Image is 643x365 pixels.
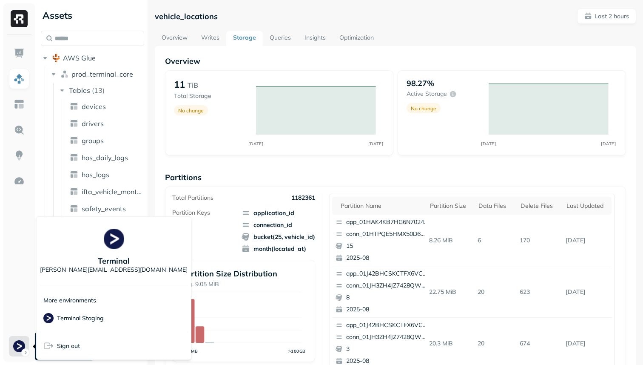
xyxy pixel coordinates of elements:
img: Terminal [104,229,124,249]
span: Sign out [57,342,80,350]
p: Terminal [98,256,130,266]
img: Terminal Staging [43,313,54,323]
p: More environments [43,296,96,305]
p: [PERSON_NAME][EMAIL_ADDRESS][DOMAIN_NAME] [40,266,188,274]
p: Terminal Staging [57,314,104,322]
